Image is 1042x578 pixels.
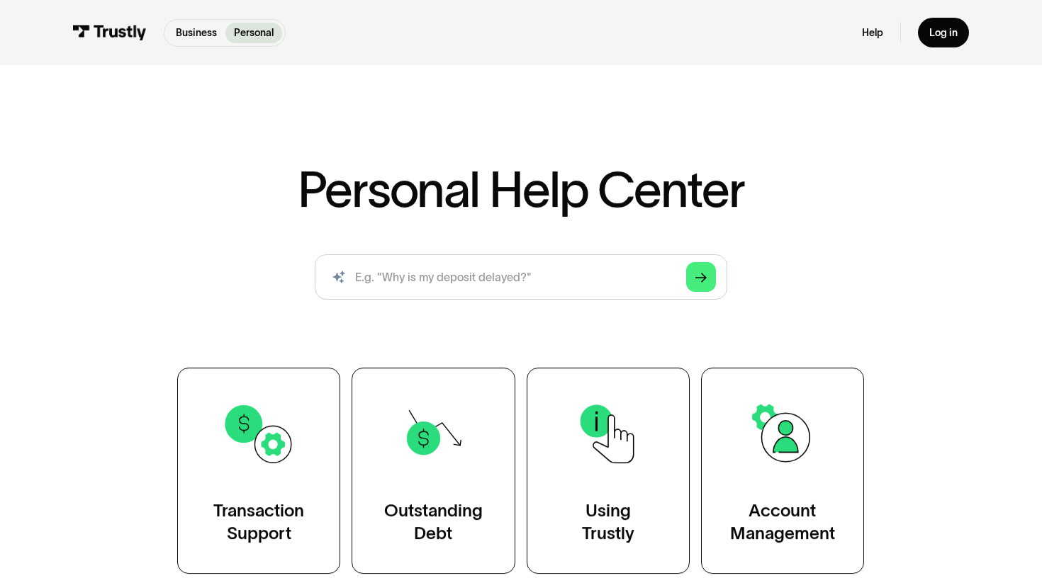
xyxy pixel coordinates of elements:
[918,18,969,47] a: Log in
[225,23,282,43] a: Personal
[582,499,634,545] div: Using Trustly
[352,368,515,574] a: OutstandingDebt
[730,499,835,545] div: Account Management
[527,368,690,574] a: UsingTrustly
[315,254,727,300] input: search
[384,499,483,545] div: Outstanding Debt
[701,368,864,574] a: AccountManagement
[73,25,147,40] img: Trustly Logo
[167,23,225,43] a: Business
[214,499,305,545] div: Transaction Support
[929,26,958,39] div: Log in
[176,25,217,40] p: Business
[234,25,274,40] p: Personal
[315,254,727,300] form: Search
[862,26,883,39] a: Help
[177,368,340,574] a: TransactionSupport
[298,164,744,214] h1: Personal Help Center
